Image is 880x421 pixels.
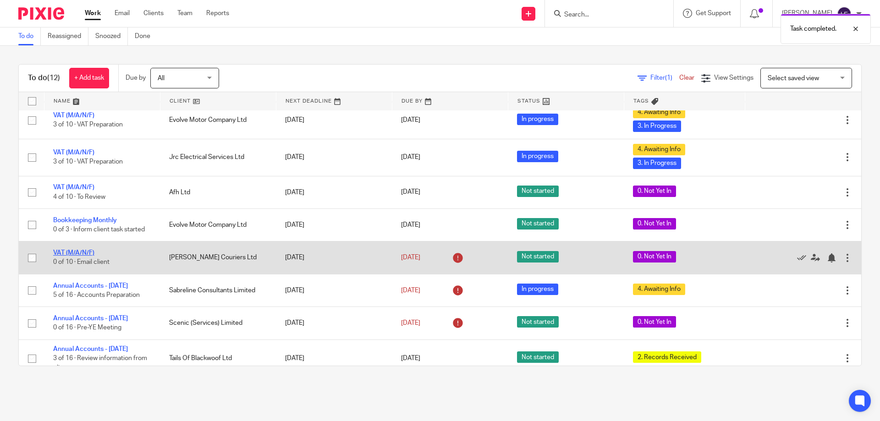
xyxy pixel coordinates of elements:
[517,284,558,295] span: In progress
[53,355,147,371] span: 3 of 16 · Review information from client
[160,339,276,377] td: Tails Of Blackwoof Ltd
[401,355,420,361] span: [DATE]
[18,27,41,45] a: To do
[53,250,94,256] a: VAT (M/A/N/F)
[53,315,128,322] a: Annual Accounts - [DATE]
[276,274,392,306] td: [DATE]
[53,226,145,233] span: 0 of 3 · Inform client task started
[790,24,836,33] p: Task completed.
[53,159,123,165] span: 3 of 10 · VAT Preparation
[69,68,109,88] a: + Add task
[665,75,672,81] span: (1)
[177,9,192,18] a: Team
[633,284,685,295] span: 4. Awaiting Info
[633,158,681,169] span: 3. In Progress
[797,253,811,262] a: Mark as done
[276,139,392,176] td: [DATE]
[53,259,110,266] span: 0 of 10 · Email client
[633,316,676,328] span: 0. Not Yet In
[53,325,121,331] span: 0 of 16 · Pre-YE Meeting
[517,114,558,125] span: In progress
[517,218,559,230] span: Not started
[53,283,128,289] a: Annual Accounts - [DATE]
[401,189,420,196] span: [DATE]
[633,351,701,363] span: 2. Records Received
[206,9,229,18] a: Reports
[401,254,420,261] span: [DATE]
[633,98,649,104] span: Tags
[53,217,117,224] a: Bookkeeping Monthly
[276,307,392,339] td: [DATE]
[679,75,694,81] a: Clear
[53,122,123,128] span: 3 of 10 · VAT Preparation
[633,107,685,118] span: 4. Awaiting Info
[143,9,164,18] a: Clients
[517,251,559,262] span: Not started
[28,73,60,83] h1: To do
[401,154,420,160] span: [DATE]
[135,27,157,45] a: Done
[401,117,420,123] span: [DATE]
[401,222,420,228] span: [DATE]
[633,186,676,197] span: 0. Not Yet In
[837,6,852,21] img: svg%3E
[160,241,276,274] td: [PERSON_NAME] Couriers Ltd
[276,241,392,274] td: [DATE]
[48,27,88,45] a: Reassigned
[633,251,676,262] span: 0. Not Yet In
[53,112,94,119] a: VAT (M/A/N/F)
[276,208,392,241] td: [DATE]
[276,176,392,208] td: [DATE]
[115,9,130,18] a: Email
[47,74,60,82] span: (12)
[633,144,685,155] span: 4. Awaiting Info
[401,320,420,326] span: [DATE]
[53,194,105,200] span: 4 of 10 · To Review
[158,75,165,82] span: All
[401,287,420,294] span: [DATE]
[53,149,94,156] a: VAT (M/A/N/F)
[160,307,276,339] td: Scenic (Services) Limited
[276,339,392,377] td: [DATE]
[160,139,276,176] td: Jrc Electrical Services Ltd
[53,346,128,352] a: Annual Accounts - [DATE]
[126,73,146,82] p: Due by
[517,316,559,328] span: Not started
[160,208,276,241] td: Evolve Motor Company Ltd
[85,9,101,18] a: Work
[714,75,753,81] span: View Settings
[53,184,94,191] a: VAT (M/A/N/F)
[768,75,819,82] span: Select saved view
[633,120,681,132] span: 3. In Progress
[633,218,676,230] span: 0. Not Yet In
[95,27,128,45] a: Snoozed
[160,176,276,208] td: Afh Ltd
[276,102,392,139] td: [DATE]
[160,274,276,306] td: Sabreline Consultants Limited
[18,7,64,20] img: Pixie
[650,75,679,81] span: Filter
[517,186,559,197] span: Not started
[160,102,276,139] td: Evolve Motor Company Ltd
[53,292,140,298] span: 5 of 16 · Accounts Preparation
[517,351,559,363] span: Not started
[517,151,558,162] span: In progress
